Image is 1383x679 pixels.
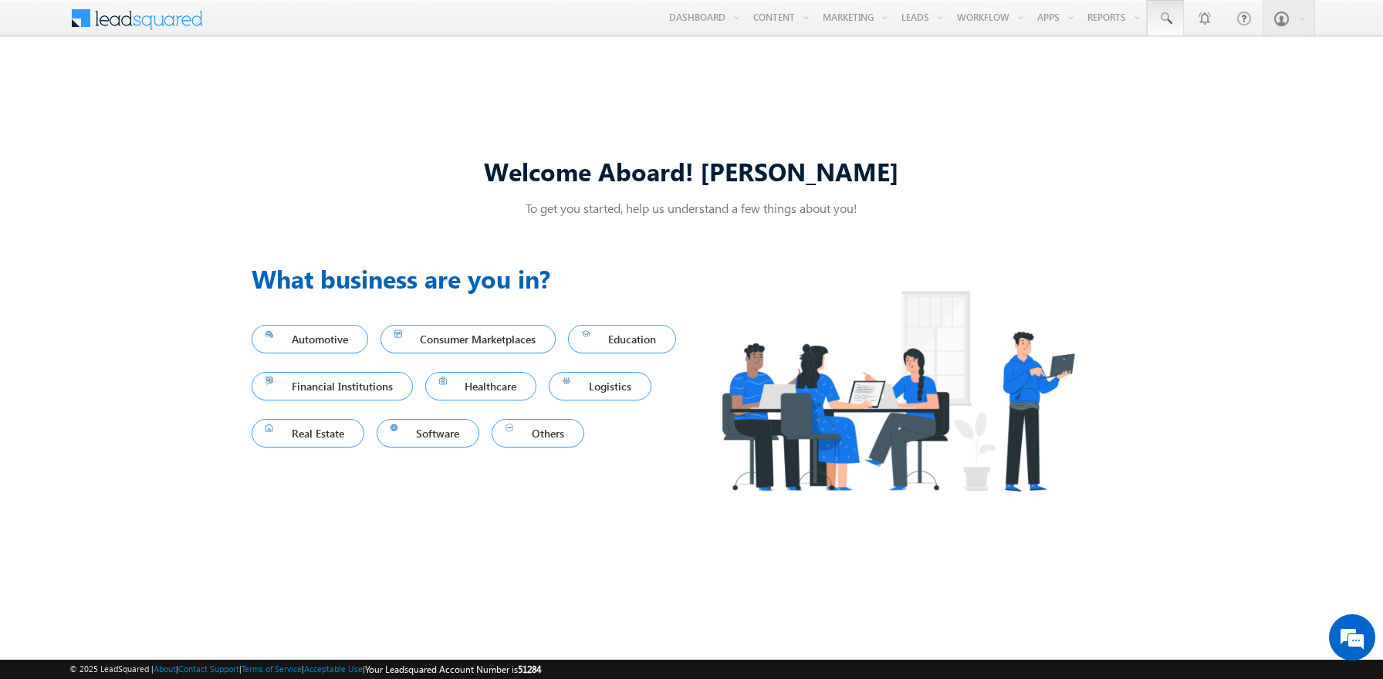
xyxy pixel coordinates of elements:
[252,260,691,297] h3: What business are you in?
[265,329,354,350] span: Automotive
[265,376,399,397] span: Financial Institutions
[518,664,541,675] span: 51284
[691,260,1104,522] img: Industry.png
[304,664,363,674] a: Acceptable Use
[582,329,662,350] span: Education
[365,664,541,675] span: Your Leadsquared Account Number is
[391,423,466,444] span: Software
[265,423,350,444] span: Real Estate
[439,376,523,397] span: Healthcare
[394,329,543,350] span: Consumer Marketplaces
[242,664,302,674] a: Terms of Service
[69,662,541,677] span: © 2025 LeadSquared | | | | |
[178,664,239,674] a: Contact Support
[252,154,1131,187] div: Welcome Aboard! [PERSON_NAME]
[563,376,637,397] span: Logistics
[506,423,570,444] span: Others
[154,664,176,674] a: About
[252,200,1131,216] p: To get you started, help us understand a few things about you!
